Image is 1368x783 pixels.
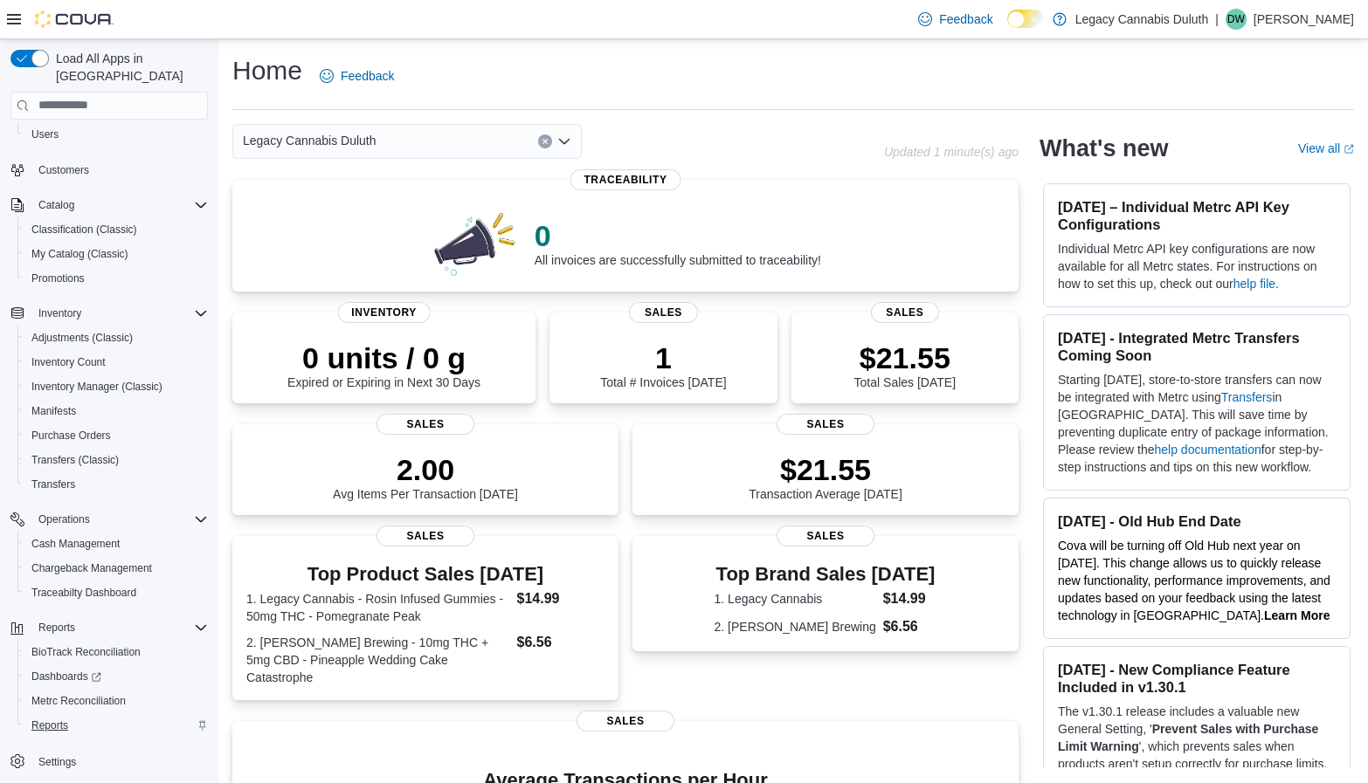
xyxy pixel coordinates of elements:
[1058,329,1336,364] h3: [DATE] - Integrated Metrc Transfers Coming Soon
[24,474,208,495] span: Transfers
[1058,512,1336,530] h3: [DATE] - Old Hub End Date
[17,326,215,350] button: Adjustments (Classic)
[883,616,937,637] dd: $6.56
[246,634,510,686] dt: 2. [PERSON_NAME] Brewing - 10mg THC + 5mg CBD - Pineapple Wedding Cake Catastrophe
[246,590,510,625] dt: 1. Legacy Cannabis - Rosin Infused Gummies - 50mg THC - Pomegranate Peak
[24,219,208,240] span: Classification (Classic)
[3,193,215,217] button: Catalog
[1058,198,1336,233] h3: [DATE] – Individual Metrc API Key Configurations
[31,718,68,732] span: Reports
[1058,240,1336,292] p: Individual Metrc API key configurations are now available for all Metrc states. For instructions ...
[3,157,215,182] button: Customers
[1344,144,1354,155] svg: External link
[31,331,133,345] span: Adjustments (Classic)
[777,525,874,546] span: Sales
[31,617,82,638] button: Reports
[24,244,135,264] a: My Catalog (Classic)
[24,533,208,554] span: Cash Management
[24,642,148,663] a: BioTrack Reconciliation
[313,58,401,93] a: Feedback
[24,558,208,579] span: Chargeback Management
[577,711,674,731] span: Sales
[715,564,937,585] h3: Top Brand Sales [DATE]
[24,558,159,579] a: Chargeback Management
[333,452,518,487] p: 2.00
[1007,28,1008,29] span: Dark Mode
[3,507,215,532] button: Operations
[31,380,162,394] span: Inventory Manager (Classic)
[3,748,215,773] button: Settings
[3,301,215,326] button: Inventory
[24,268,92,289] a: Promotions
[31,509,208,530] span: Operations
[31,694,126,708] span: Metrc Reconciliation
[17,580,215,605] button: Traceabilty Dashboard
[31,453,119,467] span: Transfers (Classic)
[17,472,215,497] button: Transfers
[24,715,208,736] span: Reports
[1215,9,1219,30] p: |
[17,217,215,242] button: Classification (Classic)
[24,582,143,603] a: Traceabilty Dashboard
[17,640,215,664] button: BioTrack Reconciliation
[31,404,76,418] span: Manifests
[17,374,215,399] button: Inventory Manager (Classic)
[1227,9,1245,30] span: DW
[31,195,208,216] span: Catalog
[600,340,726,389] div: Total # Invoices [DATE]
[24,219,144,240] a: Classification (Classic)
[24,352,208,373] span: Inventory Count
[24,450,126,470] a: Transfers (Classic)
[430,208,521,278] img: 0
[1155,443,1261,457] a: help documentation
[377,525,474,546] span: Sales
[629,302,697,323] span: Sales
[17,556,215,580] button: Chargeback Management
[1007,10,1044,28] input: Dark Mode
[287,340,480,375] p: 0 units / 0 g
[24,533,127,554] a: Cash Management
[377,414,474,435] span: Sales
[31,537,120,551] span: Cash Management
[31,247,128,261] span: My Catalog (Classic)
[535,218,821,267] div: All invoices are successfully submitted to traceability!
[854,340,956,375] p: $21.55
[854,340,956,389] div: Total Sales [DATE]
[246,564,605,585] h3: Top Product Sales [DATE]
[1233,277,1275,291] a: help file
[17,689,215,713] button: Metrc Reconciliation
[1264,608,1330,622] strong: Learn More
[24,425,118,446] a: Purchase Orders
[939,10,992,28] span: Feedback
[31,159,208,181] span: Customers
[31,195,81,216] button: Catalog
[24,690,208,711] span: Metrc Reconciliation
[232,53,302,88] h1: Home
[24,401,208,422] span: Manifests
[341,67,394,85] span: Feedback
[17,532,215,556] button: Cash Management
[31,586,136,600] span: Traceabilty Dashboard
[17,122,215,147] button: Users
[38,163,89,177] span: Customers
[17,242,215,266] button: My Catalog (Classic)
[871,302,939,323] span: Sales
[31,223,137,237] span: Classification (Classic)
[31,429,111,443] span: Purchase Orders
[17,448,215,472] button: Transfers (Classic)
[17,664,215,689] a: Dashboards
[24,666,108,687] a: Dashboards
[777,414,874,435] span: Sales
[24,401,83,422] a: Manifests
[38,306,81,320] span: Inventory
[31,477,75,491] span: Transfers
[38,198,74,212] span: Catalog
[24,352,113,373] a: Inventory Count
[570,169,681,190] span: Traceability
[1221,390,1273,404] a: Transfers
[31,355,106,369] span: Inventory Count
[3,615,215,640] button: Reports
[24,715,75,736] a: Reports
[24,244,208,264] span: My Catalog (Classic)
[24,124,208,145] span: Users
